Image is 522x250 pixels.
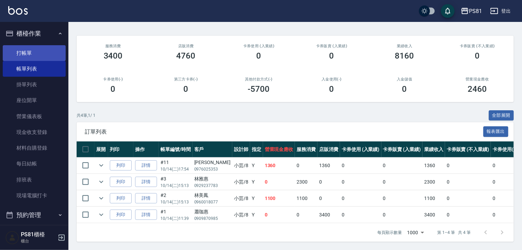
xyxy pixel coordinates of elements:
[231,77,287,82] h2: 其他付款方式(-)
[110,210,132,220] button: 列印
[445,158,491,174] td: 0
[8,6,28,15] img: Logo
[422,190,445,207] td: 1100
[160,166,191,172] p: 10/14 (二) 17:54
[491,174,519,190] td: 0
[250,141,263,158] th: 指定
[263,158,295,174] td: 1360
[317,158,340,174] td: 1360
[340,174,381,190] td: 0
[160,183,191,189] p: 10/14 (二) 15:13
[194,208,231,215] div: 蕭珈惠
[402,84,407,94] h3: 0
[104,51,123,61] h3: 3400
[194,159,231,166] div: [PERSON_NAME]
[159,141,193,158] th: 帳單編號/時間
[5,231,19,245] img: Person
[159,190,193,207] td: #2
[133,141,159,158] th: 操作
[177,51,196,61] h3: 4760
[445,207,491,223] td: 0
[232,207,250,223] td: 小芸 /8
[194,175,231,183] div: 林雅惠
[340,190,381,207] td: 0
[160,199,191,205] p: 10/14 (二) 15:13
[491,141,519,158] th: 卡券使用(-)
[3,188,66,203] a: 現場電腦打卡
[158,44,214,48] h2: 店販消費
[135,210,157,220] a: 詳情
[3,77,66,92] a: 掛單列表
[295,190,317,207] td: 1100
[110,160,132,171] button: 列印
[135,193,157,204] a: 詳情
[449,77,506,82] h2: 營業現金應收
[3,61,66,77] a: 帳單列表
[94,141,108,158] th: 展開
[232,158,250,174] td: 小芸 /8
[158,77,214,82] h2: 第三方卡券(-)
[491,158,519,174] td: 0
[475,51,480,61] h3: 0
[422,174,445,190] td: 2300
[295,158,317,174] td: 0
[263,190,295,207] td: 1100
[193,141,232,158] th: 客戶
[405,223,427,242] div: 1000
[445,141,491,158] th: 卡券販賣 (不入業績)
[395,51,414,61] h3: 8160
[422,158,445,174] td: 1360
[381,141,423,158] th: 卡券販賣 (入業績)
[491,207,519,223] td: 0
[159,207,193,223] td: #1
[3,124,66,140] a: 現金收支登錄
[250,207,263,223] td: Y
[77,112,95,118] p: 共 4 筆, 1 / 1
[469,7,482,15] div: PS81
[184,84,188,94] h3: 0
[3,92,66,108] a: 座位開單
[3,172,66,188] a: 排班表
[194,199,231,205] p: 0960018077
[21,238,56,244] p: 櫃台
[85,77,141,82] h2: 卡券使用(-)
[110,177,132,187] button: 列印
[295,141,317,158] th: 服務消費
[449,44,506,48] h2: 卡券販賣 (不入業績)
[3,25,66,42] button: 櫃檯作業
[194,192,231,199] div: 林美鳳
[487,5,514,17] button: 登出
[231,44,287,48] h2: 卡券使用 (入業績)
[381,207,423,223] td: 0
[422,207,445,223] td: 3400
[381,158,423,174] td: 0
[303,77,360,82] h2: 入金使用(-)
[3,109,66,124] a: 營業儀表板
[295,207,317,223] td: 0
[3,156,66,172] a: 每日結帳
[3,45,66,61] a: 打帳單
[491,190,519,207] td: 0
[96,177,106,187] button: expand row
[438,229,471,236] p: 第 1–4 筆 共 4 筆
[3,140,66,156] a: 材料自購登錄
[263,141,295,158] th: 營業現金應收
[250,190,263,207] td: Y
[376,44,433,48] h2: 業績收入
[3,206,66,224] button: 預約管理
[96,193,106,203] button: expand row
[317,190,340,207] td: 0
[445,174,491,190] td: 0
[445,190,491,207] td: 0
[85,128,483,135] span: 訂單列表
[85,44,141,48] h3: 服務消費
[303,44,360,48] h2: 卡券販賣 (入業績)
[3,224,66,242] button: 報表及分析
[376,77,433,82] h2: 入金儲值
[317,141,340,158] th: 店販消費
[263,174,295,190] td: 0
[483,128,509,135] a: 報表匯出
[250,158,263,174] td: Y
[159,174,193,190] td: #3
[108,141,133,158] th: 列印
